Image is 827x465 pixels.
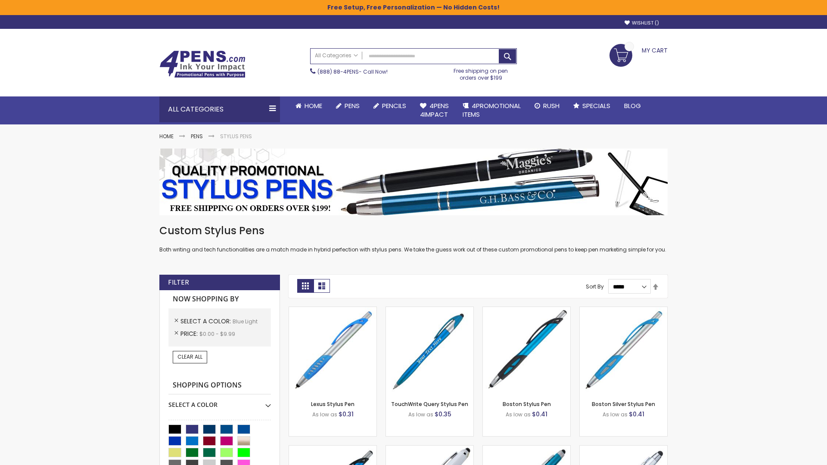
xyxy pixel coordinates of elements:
[420,101,449,119] span: 4Pens 4impact
[603,411,628,418] span: As low as
[445,64,517,81] div: Free shipping on pen orders over $199
[168,290,271,308] strong: Now Shopping by
[413,96,456,124] a: 4Pens4impact
[159,224,668,238] h1: Custom Stylus Pens
[159,133,174,140] a: Home
[159,50,246,78] img: 4Pens Custom Pens and Promotional Products
[543,101,560,110] span: Rush
[386,307,473,314] a: TouchWrite Query Stylus Pen-Blue Light
[463,101,521,119] span: 4PROMOTIONAL ITEMS
[503,400,551,408] a: Boston Stylus Pen
[483,445,570,453] a: Lory Metallic Stylus Pen-Blue - Light
[177,353,202,360] span: Clear All
[580,307,667,394] img: Boston Silver Stylus Pen-Blue - Light
[532,410,547,418] span: $0.41
[582,101,610,110] span: Specials
[168,394,271,409] div: Select A Color
[305,101,322,110] span: Home
[159,96,280,122] div: All Categories
[629,410,644,418] span: $0.41
[311,49,362,63] a: All Categories
[289,307,376,314] a: Lexus Stylus Pen-Blue - Light
[233,318,258,325] span: Blue Light
[528,96,566,115] a: Rush
[289,445,376,453] a: Lexus Metallic Stylus Pen-Blue - Light
[289,307,376,394] img: Lexus Stylus Pen-Blue - Light
[312,411,337,418] span: As low as
[199,330,235,338] span: $0.00 - $9.99
[315,52,358,59] span: All Categories
[506,411,531,418] span: As low as
[159,224,668,254] div: Both writing and tech functionalities are a match made in hybrid perfection with stylus pens. We ...
[317,68,359,75] a: (888) 88-4PENS
[180,329,199,338] span: Price
[180,317,233,325] span: Select A Color
[617,96,648,115] a: Blog
[329,96,367,115] a: Pens
[566,96,617,115] a: Specials
[382,101,406,110] span: Pencils
[168,278,189,287] strong: Filter
[580,307,667,314] a: Boston Silver Stylus Pen-Blue - Light
[483,307,570,394] img: Boston Stylus Pen-Blue - Light
[345,101,360,110] span: Pens
[317,68,388,75] span: - Call Now!
[289,96,329,115] a: Home
[311,400,354,408] a: Lexus Stylus Pen
[339,410,354,418] span: $0.31
[483,307,570,314] a: Boston Stylus Pen-Blue - Light
[191,133,203,140] a: Pens
[220,133,252,140] strong: Stylus Pens
[297,279,314,293] strong: Grid
[386,445,473,453] a: Kimberly Logo Stylus Pens-LT-Blue
[625,20,659,26] a: Wishlist
[391,400,468,408] a: TouchWrite Query Stylus Pen
[173,351,207,363] a: Clear All
[586,283,604,290] label: Sort By
[456,96,528,124] a: 4PROMOTIONALITEMS
[367,96,413,115] a: Pencils
[408,411,433,418] span: As low as
[386,307,473,394] img: TouchWrite Query Stylus Pen-Blue Light
[435,410,451,418] span: $0.35
[624,101,641,110] span: Blog
[592,400,655,408] a: Boston Silver Stylus Pen
[580,445,667,453] a: Silver Cool Grip Stylus Pen-Blue - Light
[168,376,271,395] strong: Shopping Options
[159,149,668,215] img: Stylus Pens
